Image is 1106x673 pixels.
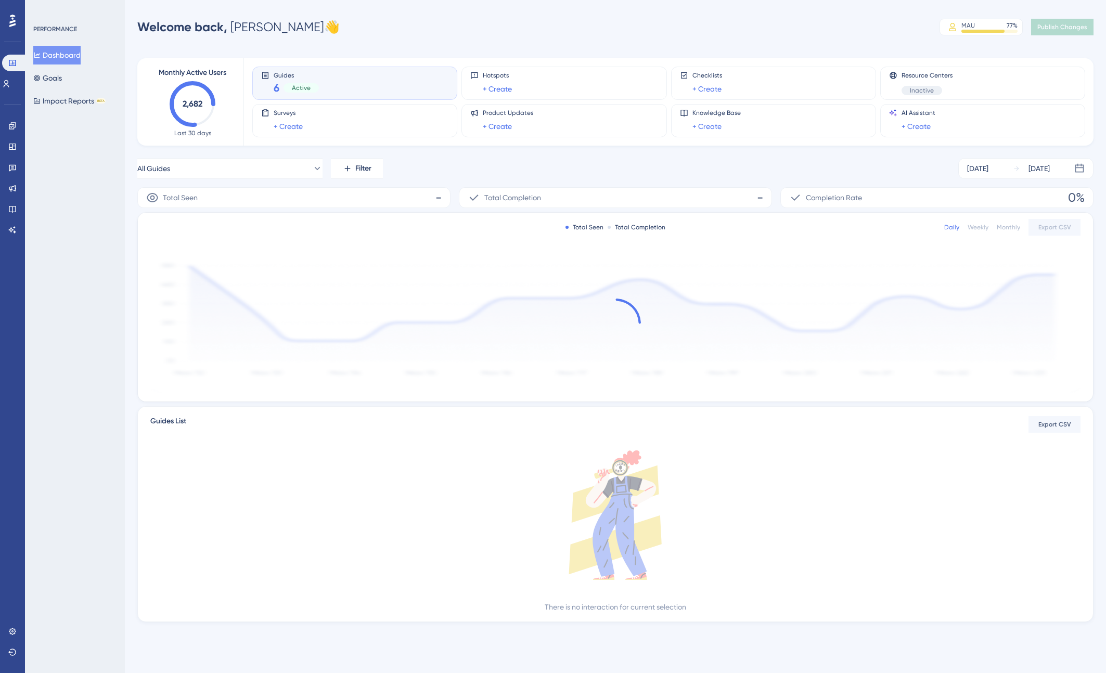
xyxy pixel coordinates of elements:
span: Completion Rate [806,191,862,204]
button: Export CSV [1028,219,1081,236]
span: Welcome back, [137,19,227,34]
button: Goals [33,69,62,87]
span: Total Seen [163,191,198,204]
span: Surveys [274,109,303,117]
button: Publish Changes [1031,19,1094,35]
button: Impact ReportsBETA [33,92,106,110]
a: + Create [902,120,931,133]
span: - [435,189,442,206]
div: Monthly [997,223,1020,231]
span: Resource Centers [902,71,953,80]
span: AI Assistant [902,109,935,117]
span: Monthly Active Users [159,67,226,79]
div: Total Seen [565,223,603,231]
span: Guides [274,71,319,79]
span: Product Updates [483,109,533,117]
a: + Create [274,120,303,133]
a: + Create [483,83,512,95]
span: Export CSV [1038,223,1071,231]
span: Guides List [150,415,186,434]
span: Publish Changes [1037,23,1087,31]
div: MAU [961,21,975,30]
button: Filter [331,158,383,179]
button: All Guides [137,158,323,179]
span: Hotspots [483,71,512,80]
div: PERFORMANCE [33,25,77,33]
span: Knowledge Base [692,109,741,117]
span: Checklists [692,71,722,80]
span: Total Completion [484,191,541,204]
div: [DATE] [967,162,988,175]
button: Export CSV [1028,416,1081,433]
text: 2,682 [183,99,202,109]
div: BETA [96,98,106,103]
span: 0% [1068,189,1085,206]
span: Inactive [910,86,934,95]
div: Daily [944,223,959,231]
div: [PERSON_NAME] 👋 [137,19,340,35]
span: - [757,189,763,206]
span: Export CSV [1038,420,1071,429]
span: 6 [274,81,279,95]
span: Last 30 days [174,129,211,137]
div: 77 % [1007,21,1018,30]
div: Total Completion [608,223,665,231]
div: There is no interaction for current selection [545,601,686,613]
a: + Create [692,120,722,133]
span: Active [292,84,311,92]
button: Dashboard [33,46,81,64]
a: + Create [483,120,512,133]
span: All Guides [137,162,170,175]
a: + Create [692,83,722,95]
div: [DATE] [1028,162,1050,175]
span: Filter [355,162,371,175]
div: Weekly [968,223,988,231]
